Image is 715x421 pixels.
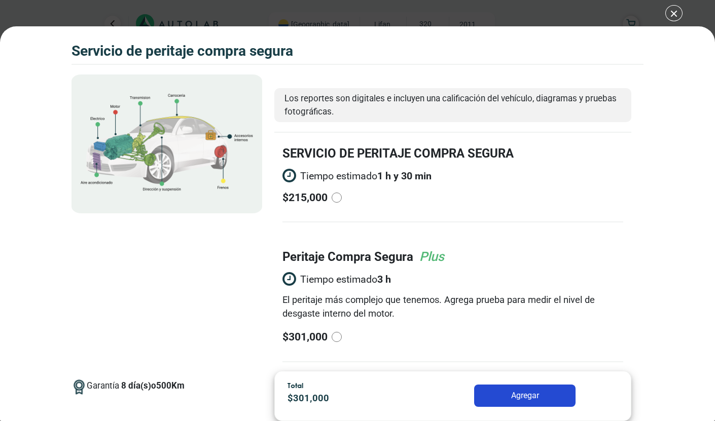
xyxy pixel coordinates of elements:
[282,293,623,321] p: El peritaje más complejo que tenemos. Agrega prueba para medir el nivel de desgaste interno del m...
[474,385,576,407] button: Agregar
[282,272,623,288] span: Tiempo estimado
[282,189,328,206] p: $ 215,000
[288,391,416,405] p: $ 301,000
[282,248,413,266] label: peritaje compra segura
[377,272,391,287] strong: 3 h
[121,379,185,392] p: 8 día(s) o 500 Km
[87,379,185,400] span: Garantía
[282,168,432,184] span: Tiempo estimado
[282,145,514,163] label: SERVICIO DE PERITAJE COMPRA SEGURA
[284,92,621,118] p: Los reportes son digitales e incluyen una calificación del vehículo, diagramas y pruebas fotográf...
[282,329,328,345] p: $ 301,000
[71,43,293,60] h3: SERVICIO DE PERITAJE COMPRA SEGURA
[377,169,432,184] strong: 1 h y 30 min
[288,381,303,390] span: Total
[419,247,444,264] span: Plus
